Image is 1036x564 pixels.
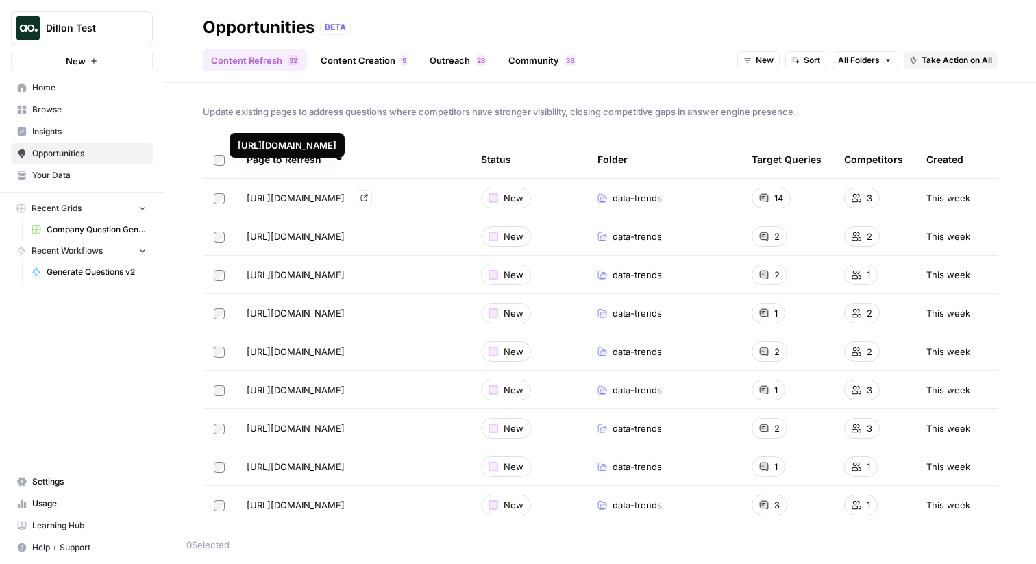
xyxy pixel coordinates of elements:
[504,191,523,205] span: New
[247,383,345,397] span: [URL][DOMAIN_NAME]
[66,54,86,68] span: New
[774,383,778,397] span: 1
[922,54,992,66] span: Take Action on All
[11,164,153,186] a: Your Data
[774,268,780,282] span: 2
[774,498,780,512] span: 3
[247,191,345,205] span: [URL][DOMAIN_NAME]
[844,140,903,178] div: Competitors
[16,16,40,40] img: Dillon Test Logo
[613,191,662,205] span: data-trends
[566,55,570,66] span: 3
[926,268,970,282] span: This week
[926,345,970,358] span: This week
[293,55,297,66] span: 2
[32,82,147,94] span: Home
[774,191,783,205] span: 14
[867,306,872,320] span: 2
[11,515,153,537] a: Learning Hub
[500,49,584,71] a: Community33
[504,306,523,320] span: New
[832,51,898,69] button: All Folders
[32,498,147,510] span: Usage
[481,55,485,66] span: 8
[186,538,1014,552] div: 0 Selected
[613,421,662,435] span: data-trends
[247,230,345,243] span: [URL][DOMAIN_NAME]
[926,383,970,397] span: This week
[47,223,147,236] span: Company Question Generation
[247,345,345,358] span: [URL][DOMAIN_NAME]
[288,55,299,66] div: 32
[25,261,153,283] a: Generate Questions v2
[32,245,103,257] span: Recent Workflows
[926,230,970,243] span: This week
[11,143,153,164] a: Opportunities
[926,140,963,178] div: Created
[867,498,870,512] span: 1
[904,51,998,69] button: Take Action on All
[867,268,870,282] span: 1
[32,169,147,182] span: Your Data
[11,99,153,121] a: Browse
[737,51,780,69] button: New
[785,51,826,69] button: Sort
[46,21,129,35] span: Dillon Test
[421,49,495,71] a: Outreach28
[203,105,998,119] span: Update existing pages to address questions where competitors have stronger visibility, closing co...
[504,230,523,243] span: New
[203,49,307,71] a: Content Refresh32
[401,55,408,66] div: 9
[613,498,662,512] span: data-trends
[11,241,153,261] button: Recent Workflows
[25,219,153,241] a: Company Question Generation
[312,49,416,71] a: Content Creation9
[926,306,970,320] span: This week
[774,421,780,435] span: 2
[867,460,870,474] span: 1
[320,21,351,34] div: BETA
[11,198,153,219] button: Recent Grids
[504,421,523,435] span: New
[838,54,880,66] span: All Folders
[11,493,153,515] a: Usage
[11,11,153,45] button: Workspace: Dillon Test
[203,16,314,38] div: Opportunities
[11,537,153,559] button: Help + Support
[613,268,662,282] span: data-trends
[613,460,662,474] span: data-trends
[613,306,662,320] span: data-trends
[867,345,872,358] span: 2
[926,421,970,435] span: This week
[774,230,780,243] span: 2
[504,383,523,397] span: New
[32,103,147,116] span: Browse
[926,191,970,205] span: This week
[247,460,345,474] span: [URL][DOMAIN_NAME]
[289,55,293,66] span: 3
[570,55,574,66] span: 3
[32,519,147,532] span: Learning Hub
[476,55,486,66] div: 28
[481,140,511,178] div: Status
[504,345,523,358] span: New
[11,51,153,71] button: New
[32,541,147,554] span: Help + Support
[867,383,872,397] span: 3
[247,421,345,435] span: [URL][DOMAIN_NAME]
[613,345,662,358] span: data-trends
[477,55,481,66] span: 2
[504,460,523,474] span: New
[47,266,147,278] span: Generate Questions v2
[32,125,147,138] span: Insights
[613,383,662,397] span: data-trends
[32,147,147,160] span: Opportunities
[804,54,820,66] span: Sort
[613,230,662,243] span: data-trends
[247,498,345,512] span: [URL][DOMAIN_NAME]
[11,77,153,99] a: Home
[774,460,778,474] span: 1
[774,345,780,358] span: 2
[867,230,872,243] span: 2
[32,202,82,214] span: Recent Grids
